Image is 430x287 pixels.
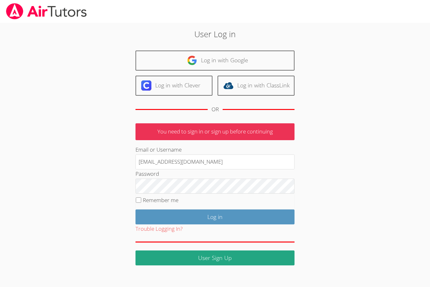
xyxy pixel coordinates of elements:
label: Remember me [143,196,178,204]
img: clever-logo-6eab21bc6e7a338710f1a6ff85c0baf02591cd810cc4098c63d3a4b26e2feb20.svg [141,80,151,91]
a: Log in with Google [135,51,295,71]
label: Email or Username [135,146,182,153]
img: airtutors_banner-c4298cdbf04f3fff15de1276eac7730deb9818008684d7c2e4769d2f7ddbe033.png [5,3,87,19]
label: Password [135,170,159,177]
a: Log in with ClassLink [218,76,295,96]
h2: User Log in [99,28,331,40]
a: Log in with Clever [135,76,212,96]
button: Trouble Logging In? [135,224,183,234]
input: Log in [135,209,295,224]
img: google-logo-50288ca7cdecda66e5e0955fdab243c47b7ad437acaf1139b6f446037453330a.svg [187,55,197,65]
div: OR [212,105,219,114]
img: classlink-logo-d6bb404cc1216ec64c9a2012d9dc4662098be43eaf13dc465df04b49fa7ab582.svg [223,80,233,91]
a: User Sign Up [135,250,295,265]
p: You need to sign in or sign up before continuing [135,123,295,140]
